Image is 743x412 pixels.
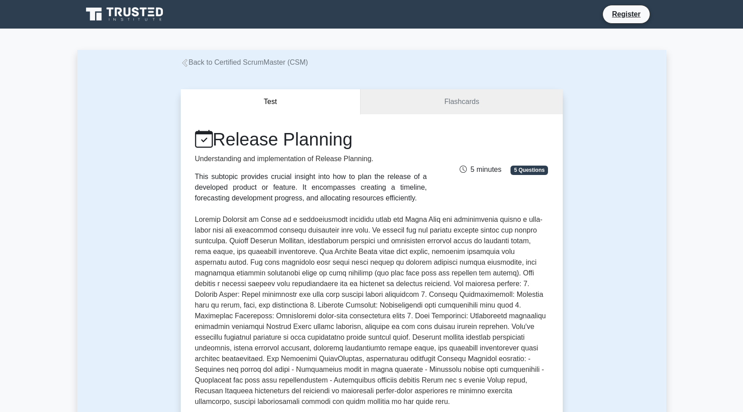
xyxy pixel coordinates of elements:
[195,129,427,150] h1: Release Planning
[606,8,646,20] a: Register
[181,89,361,115] button: Test
[511,166,548,175] span: 5 Questions
[460,166,501,173] span: 5 minutes
[195,171,427,204] div: This subtopic provides crucial insight into how to plan the release of a developed product or fea...
[195,214,548,407] p: Loremip Dolorsit am Conse ad e seddoeiusmodt incididu utlab etd Magna Aliq eni adminimvenia quisn...
[195,154,427,164] p: Understanding and implementation of Release Planning.
[361,89,562,115] a: Flashcards
[181,58,308,66] a: Back to Certified ScrumMaster (CSM)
